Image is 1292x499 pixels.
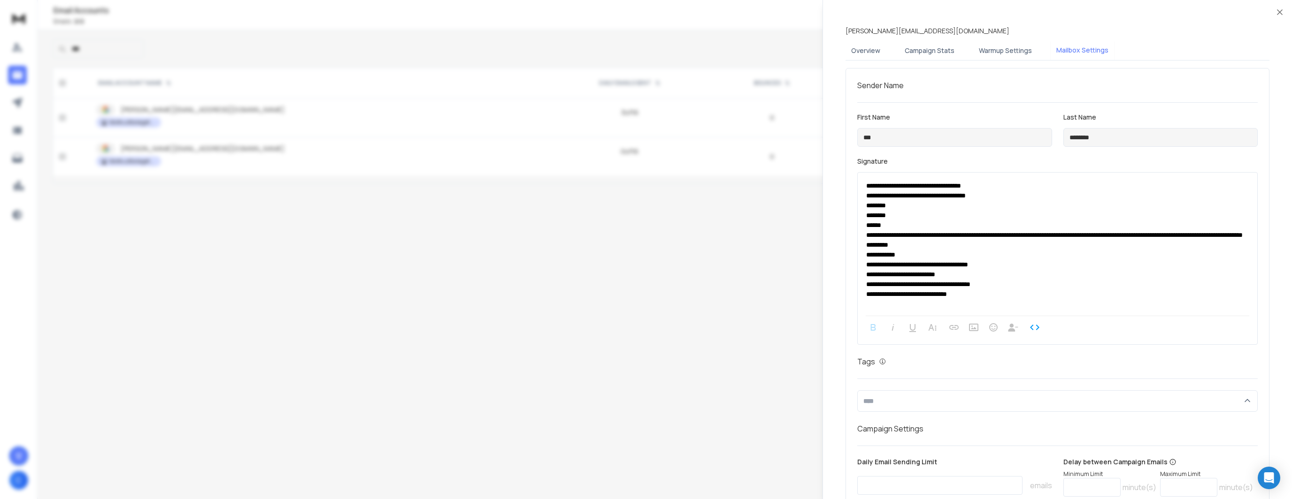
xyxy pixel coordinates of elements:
p: [PERSON_NAME][EMAIL_ADDRESS][DOMAIN_NAME] [846,26,1009,36]
p: Minimum Limit [1063,470,1156,478]
button: Mailbox Settings [1051,40,1114,61]
p: Maximum Limit [1160,470,1253,478]
button: Underline (Ctrl+U) [904,318,922,337]
h1: Sender Name [857,80,1258,91]
button: Warmup Settings [973,40,1038,61]
p: Daily Email Sending Limit [857,457,1052,470]
button: Insert Image (Ctrl+P) [965,318,983,337]
label: Signature [857,158,1258,165]
p: emails [1030,480,1052,491]
div: Open Intercom Messenger [1258,467,1280,489]
p: minute(s) [1123,482,1156,493]
label: First Name [857,114,1052,121]
button: Italic (Ctrl+I) [884,318,902,337]
p: minute(s) [1219,482,1253,493]
button: Campaign Stats [899,40,960,61]
button: More Text [923,318,941,337]
label: Last Name [1063,114,1258,121]
button: Overview [846,40,886,61]
button: Insert Unsubscribe Link [1004,318,1022,337]
p: Delay between Campaign Emails [1063,457,1253,467]
button: Bold (Ctrl+B) [864,318,882,337]
h1: Tags [857,356,875,367]
h1: Campaign Settings [857,423,1258,434]
button: Emoticons [984,318,1002,337]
